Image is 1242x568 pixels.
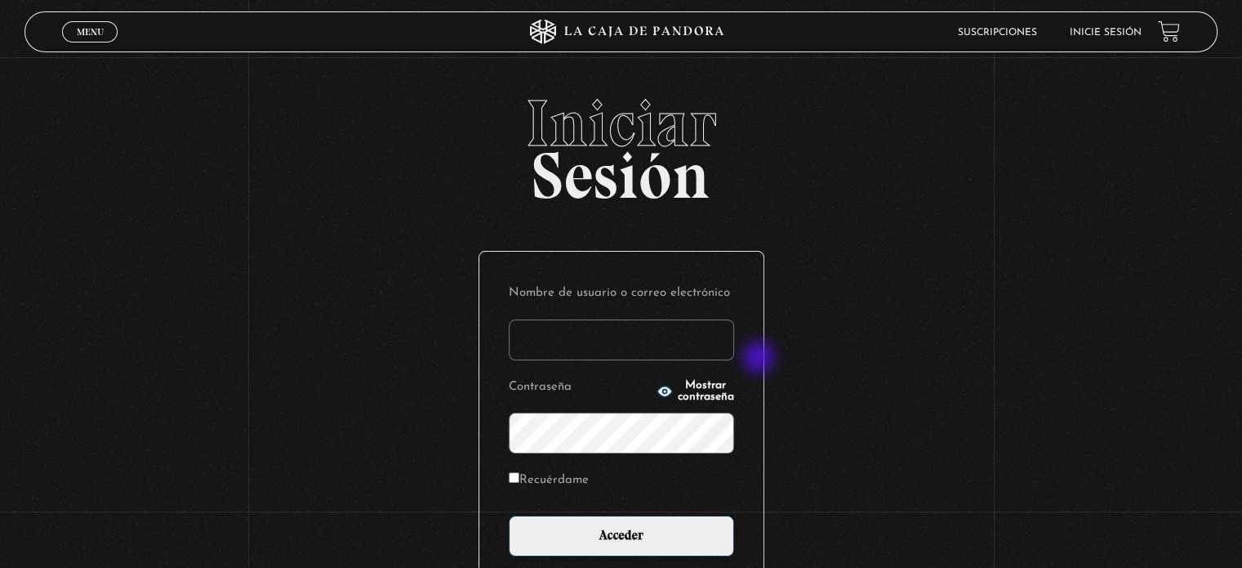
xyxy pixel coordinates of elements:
[657,380,734,403] button: Mostrar contraseña
[71,41,109,52] span: Cerrar
[77,27,104,37] span: Menu
[24,91,1217,195] h2: Sesión
[509,472,519,483] input: Recuérdame
[509,468,589,494] label: Recuérdame
[678,380,734,403] span: Mostrar contraseña
[24,91,1217,156] span: Iniciar
[509,281,734,306] label: Nombre de usuario o correo electrónico
[1070,28,1142,38] a: Inicie sesión
[958,28,1037,38] a: Suscripciones
[1158,20,1180,42] a: View your shopping cart
[509,516,734,557] input: Acceder
[509,375,652,400] label: Contraseña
